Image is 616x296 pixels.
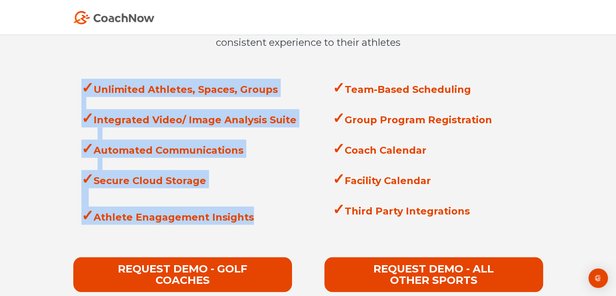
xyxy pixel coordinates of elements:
span: ✓ [81,109,94,127]
span: ✓ [333,139,345,157]
div: Open Intercom Messenger [588,268,608,288]
span: ✓ [81,139,94,157]
strong: Group Program Registration [333,114,492,126]
strong: Athlete Enagagement Insights [81,211,254,223]
a: REQUEST DEMO - ALL OTHER SPORTS [324,257,543,292]
span: Unlimited Athletes, Spaces, Groups [94,84,278,95]
img: Coach Now [73,11,154,24]
span: ✓ [81,170,94,188]
span: ✓ [81,79,94,97]
span: Coach Calendar [333,144,426,156]
strong: Facility Calendar [333,175,431,187]
span: Integrated Video/ Image Analysis Suite [94,114,296,126]
span: ✓ [333,200,345,218]
strong: Automated Communications [81,144,243,156]
span: ✓ [333,79,345,97]
span: ✓ [333,170,345,188]
a: REQUEST DEMO - GOLF COACHES [73,257,292,292]
span: Third Party Integrations [333,205,470,217]
strong: Secure Cloud Storage [81,175,206,187]
span: Team-Based Scheduling [345,84,471,95]
span: ✓ [333,109,345,127]
span: ✓ [81,206,94,224]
